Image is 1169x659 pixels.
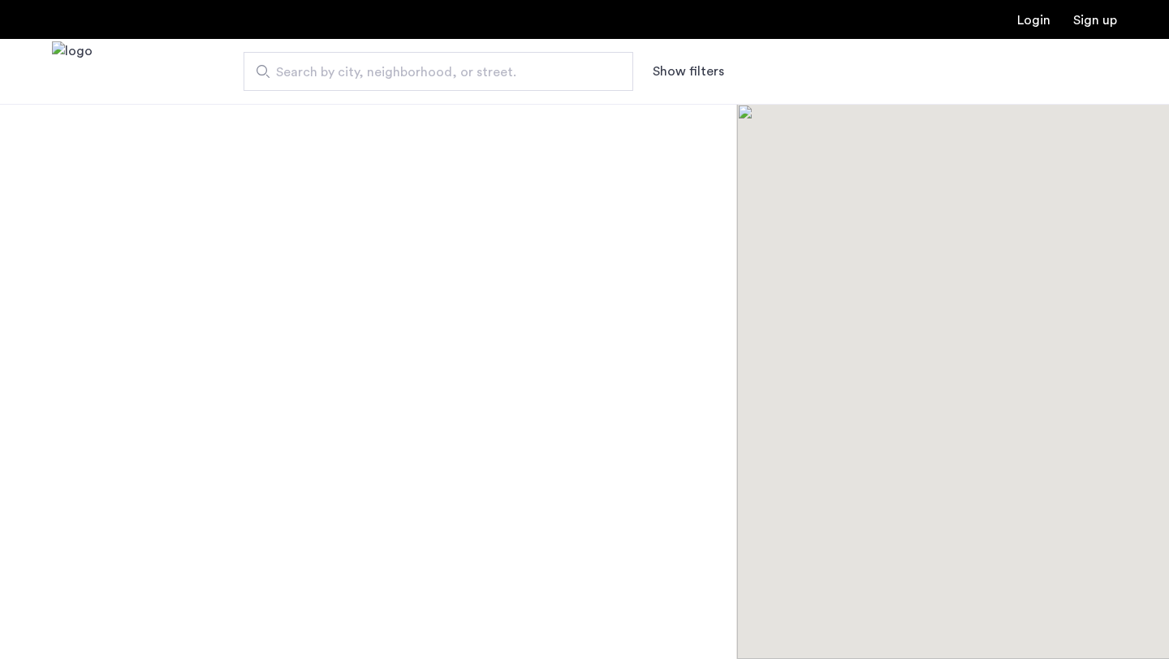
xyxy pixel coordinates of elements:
[1073,14,1117,27] a: Registration
[52,41,93,102] a: Cazamio Logo
[653,62,724,81] button: Show or hide filters
[52,41,93,102] img: logo
[1017,14,1050,27] a: Login
[244,52,633,91] input: Apartment Search
[276,62,588,82] span: Search by city, neighborhood, or street.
